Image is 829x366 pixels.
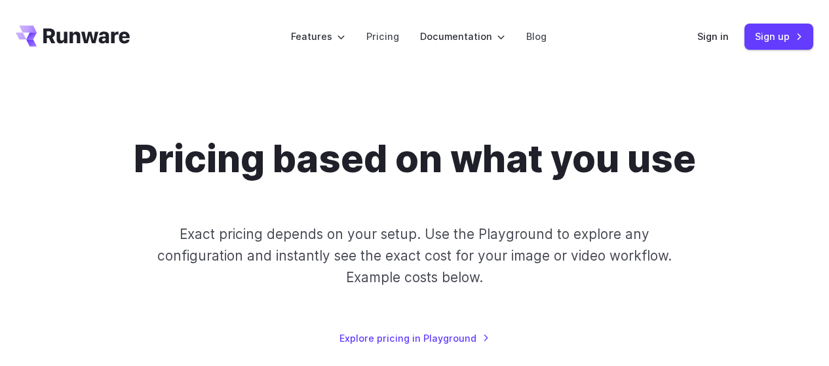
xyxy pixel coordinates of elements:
[697,29,729,44] a: Sign in
[291,29,345,44] label: Features
[744,24,813,49] a: Sign up
[16,26,130,46] a: Go to /
[366,29,399,44] a: Pricing
[134,136,696,181] h1: Pricing based on what you use
[339,331,490,346] a: Explore pricing in Playground
[420,29,505,44] label: Documentation
[526,29,547,44] a: Blog
[136,223,694,289] p: Exact pricing depends on your setup. Use the Playground to explore any configuration and instantl...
